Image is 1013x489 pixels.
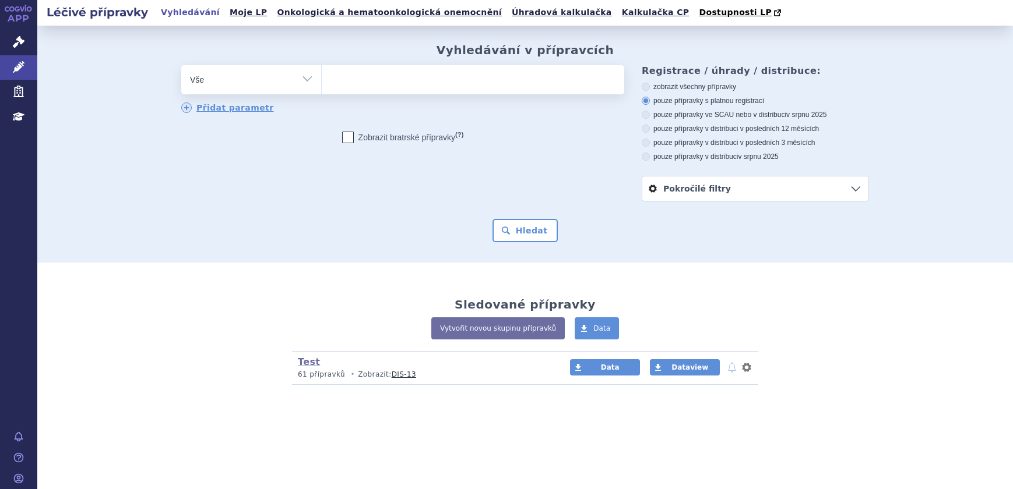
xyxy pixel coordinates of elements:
[37,4,157,20] h2: Léčivé přípravky
[699,8,772,17] span: Dostupnosti LP
[671,363,708,371] span: Dataview
[347,370,358,380] i: •
[642,96,869,105] label: pouze přípravky s platnou registrací
[298,370,345,378] span: 61 přípravků
[298,370,548,380] p: Zobrazit:
[392,370,416,378] a: DIS-13
[642,152,869,161] label: pouze přípravky v distribuci
[738,153,778,161] span: v srpnu 2025
[726,360,738,374] button: notifikace
[157,5,223,20] a: Vyhledávání
[642,176,868,201] a: Pokročilé filtry
[642,138,869,147] label: pouze přípravky v distribuci v posledních 3 měsících
[642,82,869,91] label: zobrazit všechny přípravky
[273,5,505,20] a: Onkologická a hematoonkologická onemocnění
[342,132,464,143] label: Zobrazit bratrské přípravky
[601,363,620,371] span: Data
[741,360,752,374] button: nastavení
[455,297,596,311] h2: Sledované přípravky
[455,131,463,139] abbr: (?)
[575,317,619,339] a: Data
[181,102,274,113] a: Přidat parametr
[642,65,869,76] h3: Registrace / úhrady / distribuce:
[226,5,270,20] a: Moje LP
[618,5,693,20] a: Kalkulačka CP
[298,356,320,367] a: Test
[786,111,826,119] span: v srpnu 2025
[642,110,869,119] label: pouze přípravky ve SCAU nebo v distribuci
[695,5,787,21] a: Dostupnosti LP
[570,359,640,375] a: Data
[650,359,720,375] a: Dataview
[593,324,610,332] span: Data
[431,317,565,339] a: Vytvořit novou skupinu přípravků
[437,43,614,57] h2: Vyhledávání v přípravcích
[508,5,615,20] a: Úhradová kalkulačka
[493,219,558,242] button: Hledat
[642,124,869,133] label: pouze přípravky v distribuci v posledních 12 měsících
